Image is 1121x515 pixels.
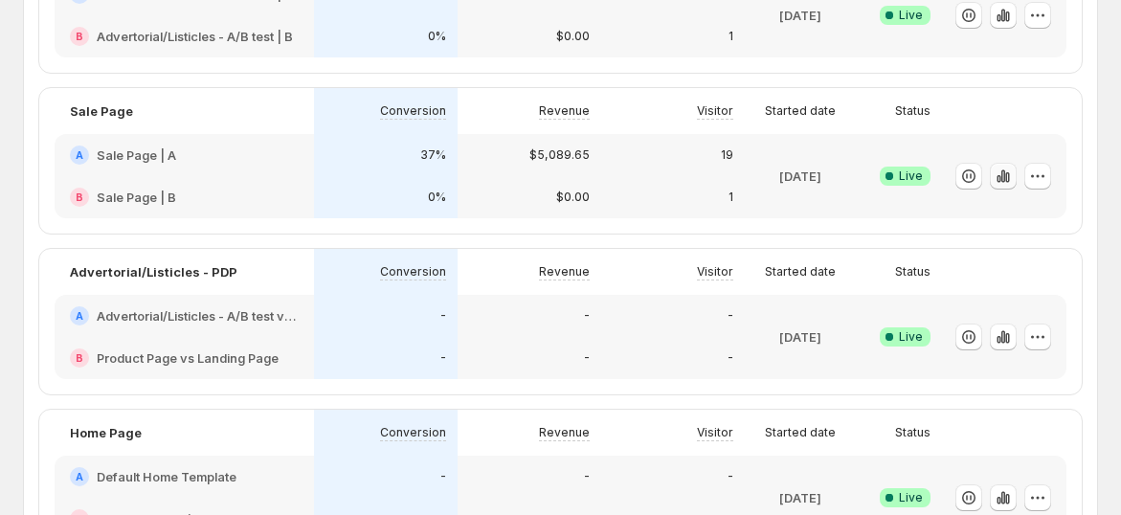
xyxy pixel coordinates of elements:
p: - [584,469,590,484]
h2: A [76,310,83,322]
p: - [440,469,446,484]
p: Visitor [697,103,733,119]
h2: Default Home Template [97,467,236,486]
p: $0.00 [556,29,590,44]
p: - [728,308,733,324]
p: [DATE] [779,488,821,507]
h2: A [76,471,83,482]
p: Sale Page [70,101,133,121]
p: Revenue [539,103,590,119]
p: - [584,350,590,366]
p: [DATE] [779,6,821,25]
p: [DATE] [779,327,821,347]
p: Started date [765,264,836,280]
h2: A [76,149,83,161]
p: 19 [721,147,733,163]
p: Status [895,103,930,119]
p: 1 [729,29,733,44]
p: - [440,308,446,324]
p: Status [895,425,930,440]
p: Visitor [697,425,733,440]
h2: Sale Page | B [97,188,176,207]
p: 37% [420,147,446,163]
span: Live [899,168,923,184]
p: [DATE] [779,167,821,186]
p: Conversion [380,264,446,280]
p: Started date [765,425,836,440]
p: $0.00 [556,190,590,205]
p: - [728,350,733,366]
span: Live [899,8,923,23]
p: - [584,308,590,324]
p: 0% [428,29,446,44]
p: Revenue [539,425,590,440]
p: Visitor [697,264,733,280]
p: Started date [765,103,836,119]
h2: Advertorial/Listicles - A/B test vs PDP [97,306,299,325]
p: Revenue [539,264,590,280]
span: Live [899,329,923,345]
p: - [440,350,446,366]
p: Conversion [380,103,446,119]
p: $5,089.65 [529,147,590,163]
p: 0% [428,190,446,205]
h2: B [76,352,83,364]
h2: Advertorial/Listicles - A/B test | B [97,27,293,46]
p: 1 [729,190,733,205]
h2: Product Page vs Landing Page [97,348,279,368]
span: Live [899,490,923,505]
h2: B [76,31,83,42]
h2: Sale Page | A [97,146,176,165]
p: Advertorial/Listicles - PDP [70,262,237,281]
p: Status [895,264,930,280]
p: Home Page [70,423,142,442]
p: - [728,469,733,484]
p: Conversion [380,425,446,440]
h2: B [76,191,83,203]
